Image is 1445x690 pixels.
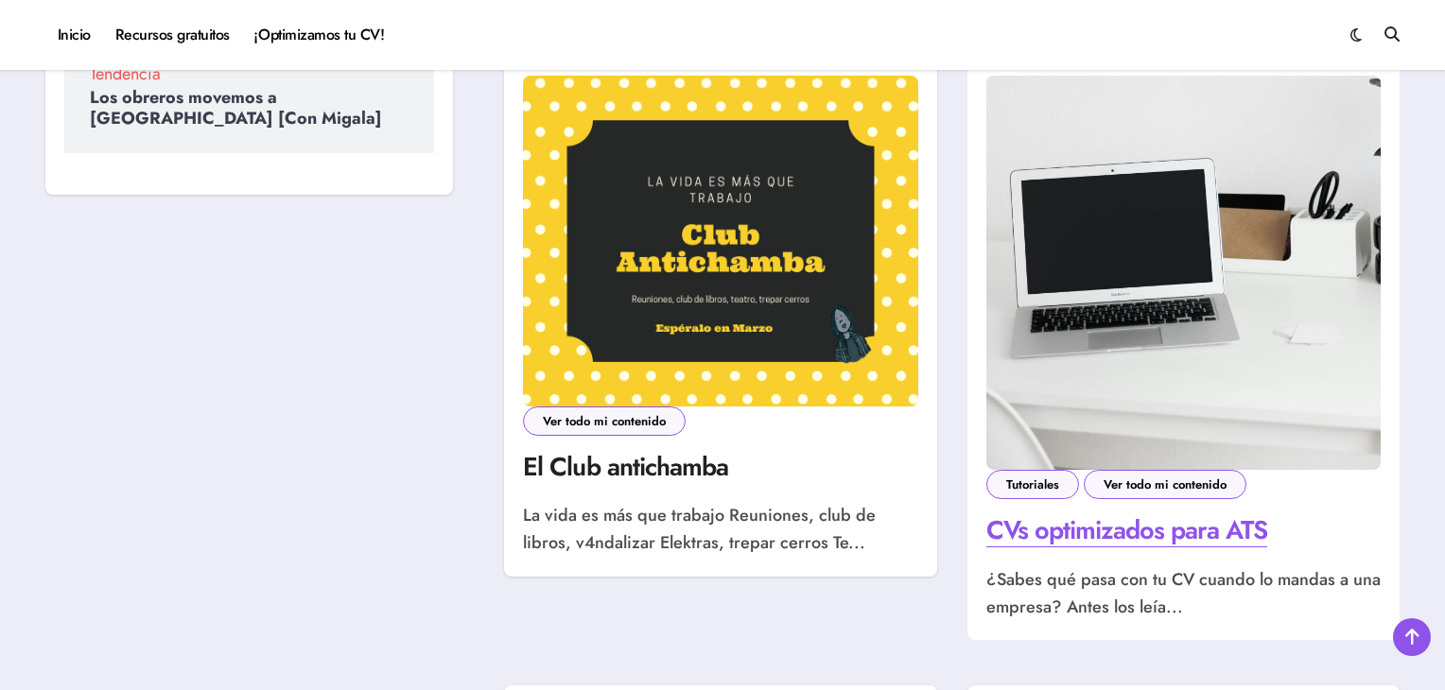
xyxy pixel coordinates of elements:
[90,65,409,82] span: Tendencia
[103,9,242,60] a: Recursos gratuitos
[242,9,396,60] a: ¡Optimizamos tu CV!
[986,511,1268,548] a: CVs optimizados para ATS
[523,448,728,485] a: El Club antichamba
[90,85,382,130] a: Los obreros movemos a [GEOGRAPHIC_DATA] [Con Migala]
[986,566,1381,622] p: ¿Sabes qué pasa con tu CV cuando lo mandas a una empresa? Antes los leía...
[1084,470,1246,499] a: Ver todo mi contenido
[45,9,103,60] a: Inicio
[523,502,917,558] p: La vida es más que trabajo Reuniones, club de libros, v4ndalizar Elektras, trepar cerros Te...
[986,470,1079,499] a: Tutoriales
[523,406,686,436] a: Ver todo mi contenido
